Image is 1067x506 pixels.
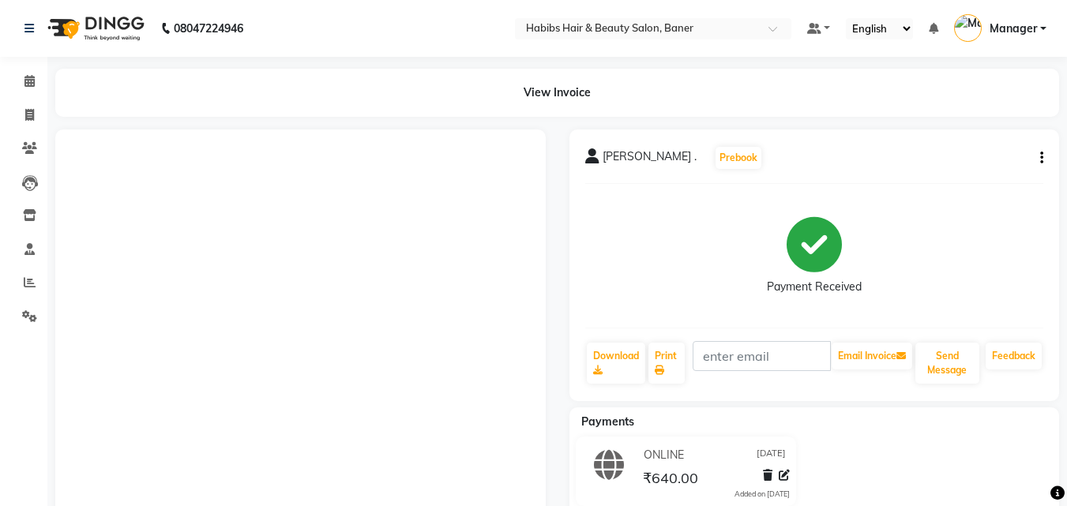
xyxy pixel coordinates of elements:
[603,148,697,171] span: [PERSON_NAME] .
[40,6,148,51] img: logo
[693,341,831,371] input: enter email
[648,343,685,384] a: Print
[174,6,243,51] b: 08047224946
[832,343,912,369] button: Email Invoice
[990,21,1037,37] span: Manager
[587,343,645,384] a: Download
[954,14,982,42] img: Manager
[735,489,790,500] div: Added on [DATE]
[644,447,684,463] span: ONLINE
[581,414,634,429] span: Payments
[716,147,761,169] button: Prebook
[986,343,1042,369] a: Feedback
[757,447,786,463] span: [DATE]
[915,343,979,384] button: Send Message
[643,469,698,491] span: ₹640.00
[55,69,1059,117] div: View Invoice
[767,279,862,295] div: Payment Received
